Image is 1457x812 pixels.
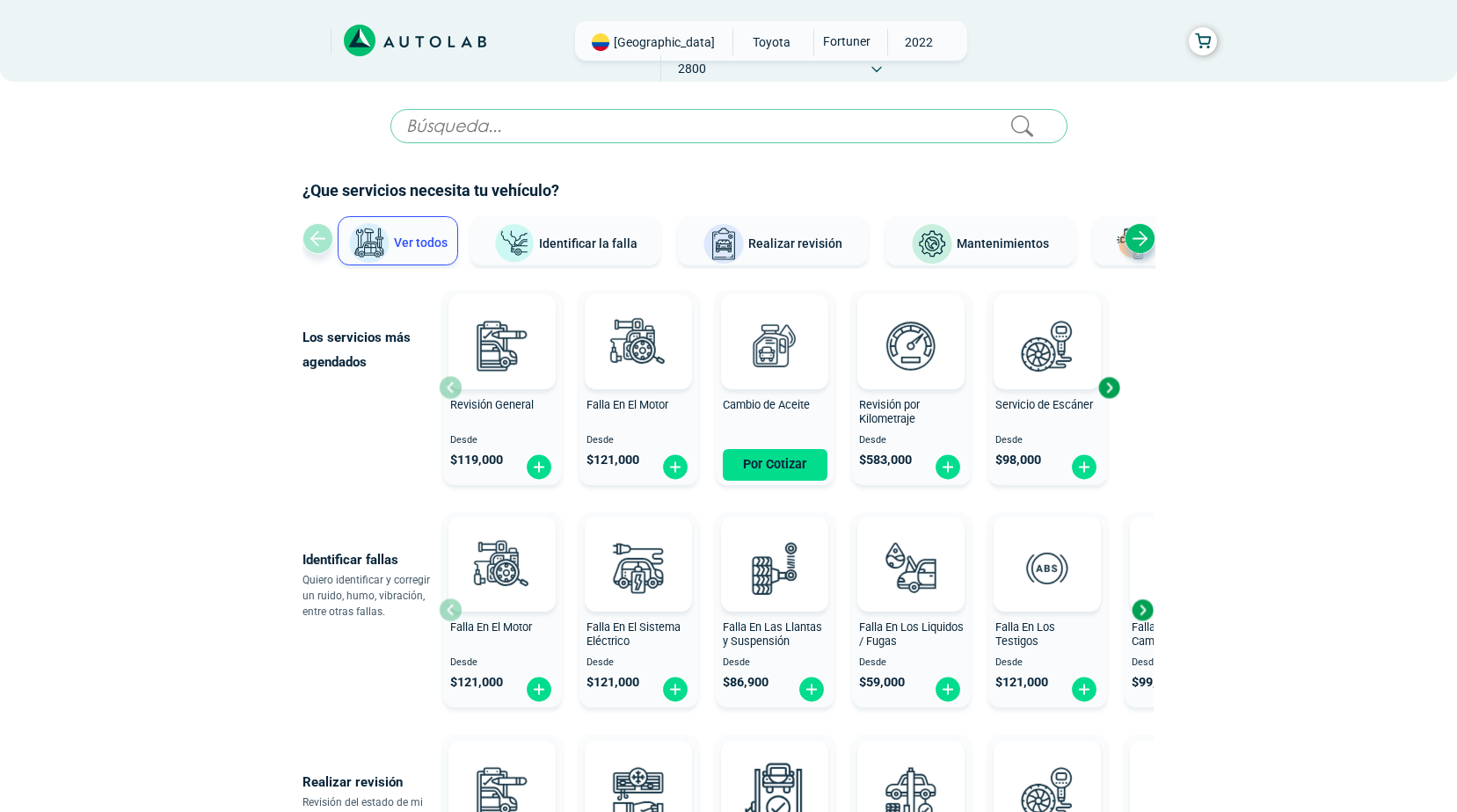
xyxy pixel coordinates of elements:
[859,398,920,426] span: Revisión por Kilometraje
[957,236,1049,250] span: Mantenimientos
[612,520,665,573] img: AD0BCuuxAAAAAElFTkSuQmCC
[1125,223,1155,254] div: Next slide
[586,675,639,690] span: $ 121,000
[302,547,439,572] p: Identificar fallas
[723,657,827,669] span: Desde
[338,216,458,265] button: Ver todos
[612,298,665,351] img: AD0BCuuxAAAAAElFTkSuQmCC
[463,307,541,384] img: revision_general-v3.svg
[740,29,803,55] span: TOYOTA
[723,620,822,649] span: Falla En Las Llantas y Suspensión
[1021,520,1074,573] img: AD0BCuuxAAAAAElFTkSuQmCC
[450,675,503,690] span: $ 121,000
[872,307,950,384] img: revision_por_kilometraje-v3.svg
[995,453,1041,468] span: $ 98,000
[934,676,962,703] img: fi_plus-circle2.svg
[885,216,1075,265] button: Mantenimientos
[592,33,609,51] img: Flag of COLOMBIA
[302,179,1155,202] h2: ¿Que servicios necesita tu vehículo?
[995,620,1055,649] span: Falla En Los Testigos
[1132,657,1236,669] span: Desde
[748,520,801,573] img: AD0BCuuxAAAAAElFTkSuQmCC
[470,216,660,265] button: Identificar la falla
[348,222,390,265] img: Ver todos
[885,520,937,573] img: AD0BCuuxAAAAAElFTkSuQmCC
[988,290,1107,485] button: Servicio de Escáner Desde $98,000
[661,453,689,481] img: fi_plus-circle2.svg
[450,620,532,634] span: Falla En El Motor
[586,620,681,649] span: Falla En El Sistema Eléctrico
[443,512,562,707] button: Falla En El Motor Desde $121,000
[661,55,724,82] span: 2800
[859,435,964,446] span: Desde
[476,298,528,351] img: AD0BCuuxAAAAAElFTkSuQmCC
[748,236,842,250] span: Realizar revisión
[579,512,698,707] button: Falla En El Sistema Eléctrico Desde $121,000
[443,290,562,485] button: Revisión General Desde $119,000
[888,29,951,55] span: 2022
[476,744,528,797] img: AD0BCuuxAAAAAElFTkSuQmCC
[748,298,801,351] img: AD0BCuuxAAAAAElFTkSuQmCC
[661,676,689,703] img: fi_plus-circle2.svg
[1021,298,1074,351] img: AD0BCuuxAAAAAElFTkSuQmCC
[586,398,668,411] span: Falla En El Motor
[678,216,868,265] button: Realizar revisión
[885,298,937,351] img: AD0BCuuxAAAAAElFTkSuQmCC
[703,223,745,265] img: Realizar revisión
[736,307,813,384] img: cambio_de_aceite-v3.svg
[995,398,1093,411] span: Servicio de Escáner
[723,398,810,411] span: Cambio de Aceite
[450,398,534,411] span: Revisión General
[586,657,691,669] span: Desde
[748,744,801,797] img: AD0BCuuxAAAAAElFTkSuQmCC
[1125,512,1243,707] button: Falla En La Caja de Cambio Desde $99,000
[934,453,962,481] img: fi_plus-circle2.svg
[798,676,826,703] img: fi_plus-circle2.svg
[1129,597,1155,623] div: Next slide
[1070,676,1098,703] img: fi_plus-circle2.svg
[302,770,439,794] p: Realizar revisión
[493,223,535,265] img: Identificar la falla
[1111,223,1154,265] img: Latonería y Pintura
[852,512,971,707] button: Falla En Los Liquidos / Fugas Desde $59,000
[1096,374,1122,401] div: Next slide
[450,453,503,468] span: $ 119,000
[859,620,964,649] span: Falla En Los Liquidos / Fugas
[716,290,834,485] button: Cambio de Aceite Por Cotizar
[302,572,439,620] p: Quiero identificar y corregir un ruido, humo, vibración, entre otras fallas.
[1009,307,1086,384] img: escaner-v3.svg
[995,657,1100,669] span: Desde
[723,675,769,690] span: $ 86,900
[995,435,1100,446] span: Desde
[450,435,555,446] span: Desde
[885,744,937,797] img: AD0BCuuxAAAAAElFTkSuQmCC
[394,236,448,250] span: Ver todos
[600,529,677,606] img: diagnostic_bombilla-v3.svg
[859,675,905,690] span: $ 59,000
[1132,675,1177,690] span: $ 99,000
[716,512,834,707] button: Falla En Las Llantas y Suspensión Desde $86,900
[525,676,553,703] img: fi_plus-circle2.svg
[600,307,677,384] img: diagnostic_engine-v3.svg
[852,290,971,485] button: Revisión por Kilometraje Desde $583,000
[723,449,827,481] button: Por Cotizar
[476,520,528,573] img: AD0BCuuxAAAAAElFTkSuQmCC
[302,325,439,374] p: Los servicios más agendados
[1021,744,1074,797] img: AD0BCuuxAAAAAElFTkSuQmCC
[988,512,1107,707] button: Falla En Los Testigos Desde $121,000
[1132,620,1225,649] span: Falla En La Caja de Cambio
[1070,453,1098,481] img: fi_plus-circle2.svg
[579,290,698,485] button: Falla En El Motor Desde $121,000
[859,453,912,468] span: $ 583,000
[525,453,553,481] img: fi_plus-circle2.svg
[463,529,541,606] img: diagnostic_engine-v3.svg
[390,109,1067,143] input: Búsqueda...
[859,657,964,669] span: Desde
[612,744,665,797] img: AD0BCuuxAAAAAElFTkSuQmCC
[1009,529,1086,606] img: diagnostic_diagnostic_abs-v3.svg
[1145,529,1222,606] img: diagnostic_caja-de-cambios-v3.svg
[586,453,639,468] span: $ 121,000
[539,236,637,250] span: Identificar la falla
[995,675,1048,690] span: $ 121,000
[614,33,715,51] span: [GEOGRAPHIC_DATA]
